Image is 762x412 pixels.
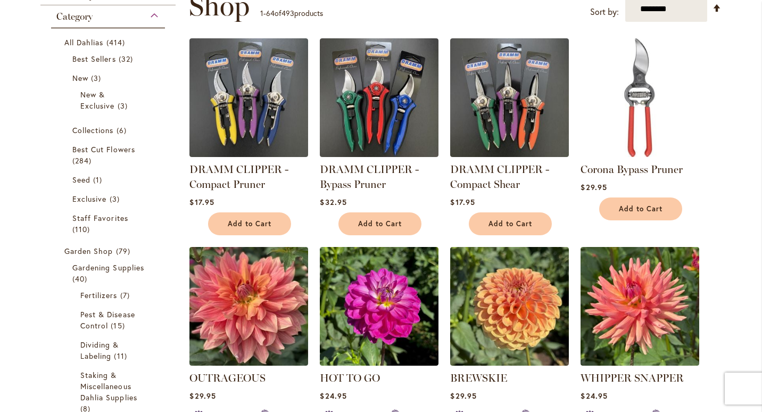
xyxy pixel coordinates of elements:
[72,193,146,204] a: Exclusive
[106,37,128,48] span: 414
[581,38,699,157] img: Corona Bypass Pruner
[72,224,93,235] span: 110
[281,8,294,18] span: 493
[72,144,135,154] span: Best Cut Flowers
[72,53,146,64] a: Best Sellers
[80,339,138,361] a: Dividing &amp; Labeling
[320,163,419,191] a: DRAMM CLIPPER - Bypass Pruner
[228,219,271,228] span: Add to Cart
[64,37,154,48] a: All Dahlias
[450,38,569,157] img: DRAMM CLIPPER - Compact Shear
[320,38,438,157] img: DRAMM CLIPPER - Bypass Pruner
[93,174,105,185] span: 1
[338,212,421,235] button: Add to Cart
[8,374,38,404] iframe: Launch Accessibility Center
[488,219,532,228] span: Add to Cart
[111,320,127,331] span: 15
[80,290,118,300] span: Fertilizers
[189,38,308,157] img: DRAMM CLIPPER - Compact Pruner
[581,182,607,192] span: $29.95
[72,262,146,284] a: Gardening Supplies
[80,309,135,331] span: Pest & Disease Control
[320,149,438,159] a: DRAMM CLIPPER - Bypass Pruner
[56,11,93,22] span: Category
[189,391,216,401] span: $29.95
[72,125,114,135] span: Collections
[450,372,507,384] a: BREWSKIE
[189,197,214,207] span: $17.95
[581,358,699,368] a: WHIPPER SNAPPER
[260,8,263,18] span: 1
[581,247,699,366] img: WHIPPER SNAPPER
[117,125,129,136] span: 6
[581,149,699,159] a: Corona Bypass Pruner
[260,5,323,22] p: - of products
[189,372,266,384] a: OUTRAGEOUS
[72,72,146,84] a: New
[110,193,122,204] span: 3
[72,262,144,273] span: Gardening Supplies
[469,212,552,235] button: Add to Cart
[189,163,288,191] a: DRAMM CLIPPER - Compact Pruner
[189,358,308,368] a: OUTRAGEOUS
[72,54,116,64] span: Best Sellers
[590,2,619,22] label: Sort by:
[581,163,683,176] a: Corona Bypass Pruner
[72,144,146,166] a: Best Cut Flowers
[619,204,662,213] span: Add to Cart
[320,358,438,368] a: HOT TO GO
[358,219,402,228] span: Add to Cart
[189,149,308,159] a: DRAMM CLIPPER - Compact Pruner
[72,273,90,284] span: 40
[450,391,476,401] span: $29.95
[80,340,119,361] span: Dividing & Labeling
[80,89,138,111] a: New &amp; Exclusive
[80,290,138,301] a: Fertilizers
[80,309,138,331] a: Pest &amp; Disease Control
[266,8,275,18] span: 64
[450,197,475,207] span: $17.95
[91,72,104,84] span: 3
[119,53,136,64] span: 32
[450,247,569,366] img: BREWSKIE
[114,350,129,361] span: 11
[320,391,346,401] span: $24.95
[72,125,146,136] a: Collections
[64,246,113,256] span: Garden Shop
[320,372,380,384] a: HOT TO GO
[118,100,130,111] span: 3
[116,245,133,257] span: 79
[320,247,438,366] img: HOT TO GO
[64,245,154,257] a: Garden Shop
[189,247,308,366] img: OUTRAGEOUS
[72,73,88,83] span: New
[581,391,607,401] span: $24.95
[72,174,146,185] a: Seed
[208,212,291,235] button: Add to Cart
[581,372,684,384] a: WHIPPER SNAPPER
[450,149,569,159] a: DRAMM CLIPPER - Compact Shear
[72,155,94,166] span: 284
[64,37,104,47] span: All Dahlias
[120,290,132,301] span: 7
[80,370,137,402] span: Staking & Miscellaneous Dahlia Supplies
[320,197,346,207] span: $32.95
[72,212,146,235] a: Staff Favorites
[80,89,114,111] span: New & Exclusive
[72,175,90,185] span: Seed
[599,197,682,220] button: Add to Cart
[72,213,128,223] span: Staff Favorites
[72,194,106,204] span: Exclusive
[450,358,569,368] a: BREWSKIE
[450,163,549,191] a: DRAMM CLIPPER - Compact Shear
